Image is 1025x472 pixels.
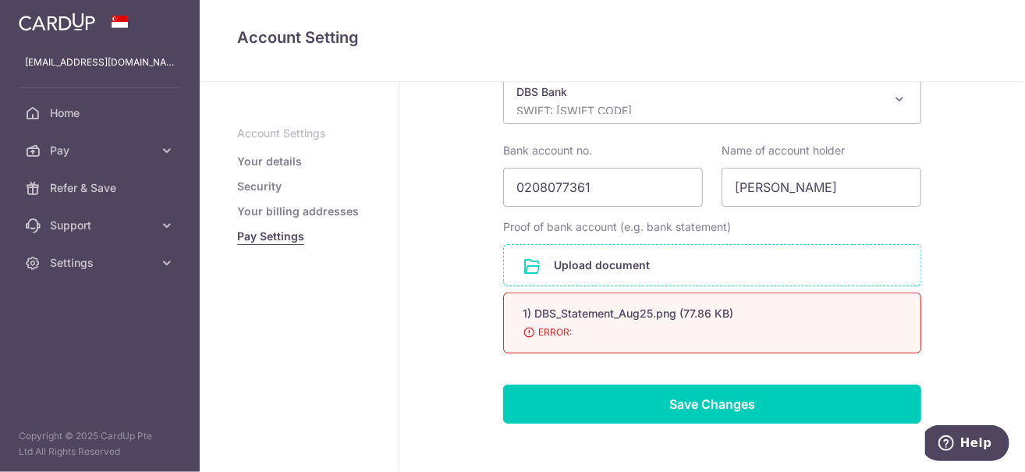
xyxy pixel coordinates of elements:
[25,55,175,70] p: [EMAIL_ADDRESS][DOMAIN_NAME]
[503,74,921,124] span: DBS Bank
[237,126,361,141] p: Account Settings
[237,204,359,219] a: Your billing addresses
[237,28,359,47] span: translation missing: en.refund_bank_accounts.show.title.account_setting
[19,12,95,31] img: CardUp
[722,143,845,158] label: Name of account holder
[50,255,153,271] span: Settings
[503,143,592,158] label: Bank account no.
[237,229,304,244] a: Pay Settings
[503,385,921,424] input: Save Changes
[516,84,883,100] p: DBS Bank
[925,425,1009,464] iframe: Opens a widget where you can find more information
[237,179,282,194] a: Security
[504,75,920,123] span: DBS Bank
[523,325,864,340] span: ERROR:
[50,218,153,233] span: Support
[503,219,731,235] label: Proof of bank account (e.g. bank statement)
[516,103,883,119] p: SWIFT: [SWIFT_CODE]
[50,180,153,196] span: Refer & Save
[50,105,153,121] span: Home
[50,143,153,158] span: Pay
[237,154,302,169] a: Your details
[503,244,921,286] div: Upload document
[523,306,864,321] div: 1) DBS_Statement_Aug25.png (77.86 KB)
